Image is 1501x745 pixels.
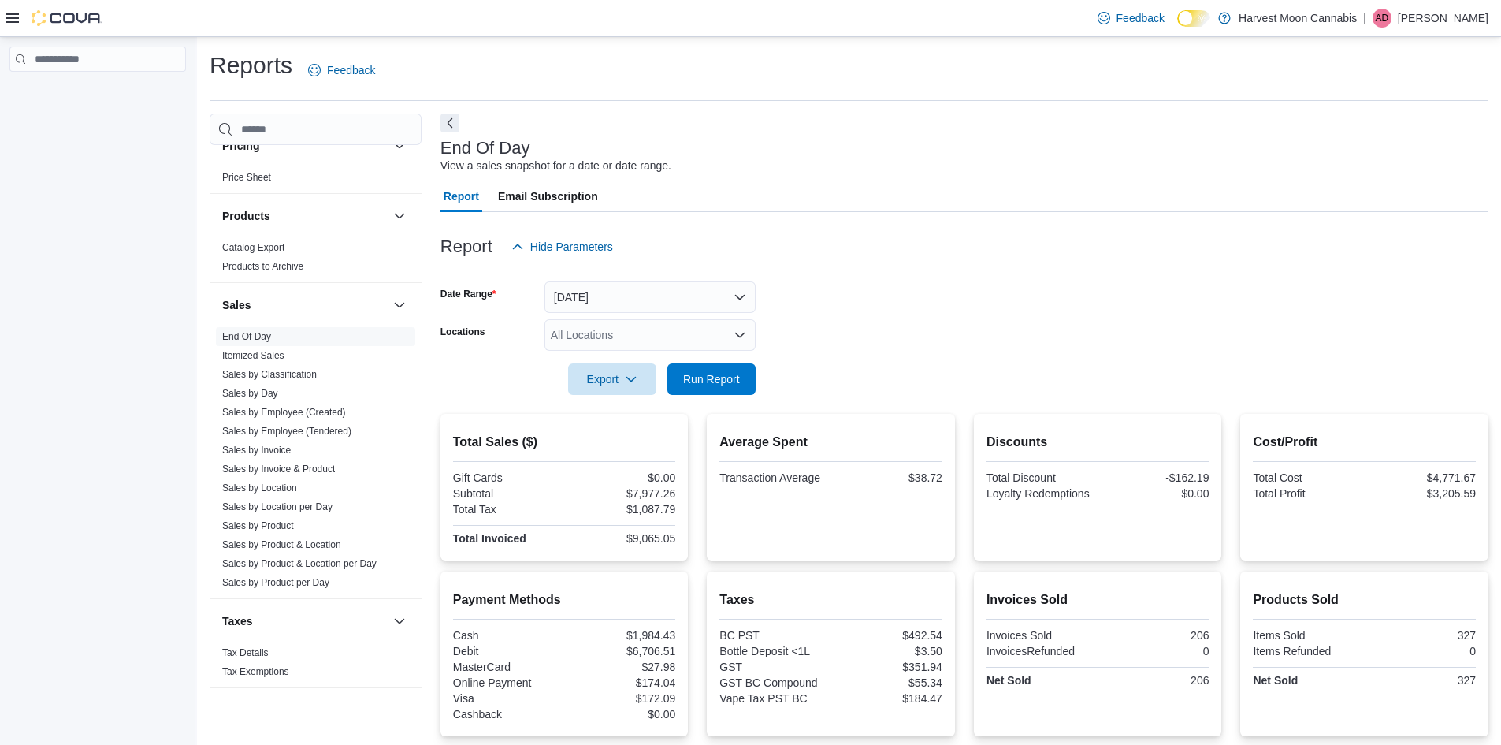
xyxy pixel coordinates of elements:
[986,471,1094,484] div: Total Discount
[719,471,827,484] div: Transaction Average
[440,139,530,158] h3: End Of Day
[440,326,485,338] label: Locations
[567,708,675,721] div: $0.00
[390,612,409,631] button: Taxes
[1368,471,1476,484] div: $4,771.67
[1376,9,1389,28] span: AD
[222,426,351,437] a: Sales by Employee (Tendered)
[222,666,289,677] a: Tax Exemptions
[302,54,381,86] a: Feedback
[453,590,676,609] h2: Payment Methods
[1363,9,1366,28] p: |
[834,676,942,689] div: $55.34
[1101,629,1209,642] div: 206
[834,692,942,705] div: $184.47
[222,297,251,313] h3: Sales
[667,363,756,395] button: Run Report
[440,237,492,256] h3: Report
[544,281,756,313] button: [DATE]
[1253,471,1361,484] div: Total Cost
[222,350,284,361] a: Itemized Sales
[453,532,526,545] strong: Total Invoiced
[222,520,294,531] a: Sales by Product
[222,138,387,154] button: Pricing
[1091,2,1171,34] a: Feedback
[390,207,409,225] button: Products
[222,331,271,342] a: End Of Day
[32,10,102,26] img: Cova
[453,661,561,673] div: MasterCard
[222,444,291,456] span: Sales by Invoice
[986,590,1209,609] h2: Invoices Sold
[1368,487,1476,500] div: $3,205.59
[530,239,613,255] span: Hide Parameters
[719,676,827,689] div: GST BC Compound
[719,661,827,673] div: GST
[222,577,329,588] a: Sales by Product per Day
[834,661,942,673] div: $351.94
[222,576,329,589] span: Sales by Product per Day
[986,487,1094,500] div: Loyalty Redemptions
[1101,487,1209,500] div: $0.00
[453,676,561,689] div: Online Payment
[1253,629,1361,642] div: Items Sold
[1116,10,1165,26] span: Feedback
[222,501,333,512] a: Sales by Location per Day
[440,288,496,300] label: Date Range
[1101,674,1209,687] div: 206
[222,539,341,550] a: Sales by Product & Location
[390,296,409,315] button: Sales
[222,242,284,253] a: Catalog Export
[1239,9,1357,28] p: Harvest Moon Cannabis
[222,208,387,224] button: Products
[719,645,827,657] div: Bottle Deposit <1L
[222,613,387,629] button: Taxes
[453,645,561,657] div: Debit
[567,661,675,673] div: $27.98
[453,433,676,452] h2: Total Sales ($)
[453,487,561,500] div: Subtotal
[222,297,387,313] button: Sales
[210,327,422,598] div: Sales
[567,692,675,705] div: $172.09
[222,349,284,362] span: Itemized Sales
[222,665,289,678] span: Tax Exemptions
[210,50,292,81] h1: Reports
[222,407,346,418] a: Sales by Employee (Created)
[222,406,346,419] span: Sales by Employee (Created)
[222,208,270,224] h3: Products
[222,260,303,273] span: Products to Archive
[719,590,942,609] h2: Taxes
[986,674,1031,687] strong: Net Sold
[453,692,561,705] div: Visa
[327,62,375,78] span: Feedback
[440,158,671,174] div: View a sales snapshot for a date or date range.
[222,501,333,513] span: Sales by Location per Day
[719,433,942,452] h2: Average Spent
[222,647,269,658] a: Tax Details
[222,557,377,570] span: Sales by Product & Location per Day
[222,368,317,381] span: Sales by Classification
[222,558,377,569] a: Sales by Product & Location per Day
[1373,9,1391,28] div: Andy Downing
[222,261,303,272] a: Products to Archive
[834,629,942,642] div: $492.54
[567,645,675,657] div: $6,706.51
[1253,433,1476,452] h2: Cost/Profit
[568,363,656,395] button: Export
[567,629,675,642] div: $1,984.43
[453,629,561,642] div: Cash
[1253,645,1361,657] div: Items Refunded
[567,676,675,689] div: $174.04
[567,471,675,484] div: $0.00
[1253,590,1476,609] h2: Products Sold
[453,471,561,484] div: Gift Cards
[222,463,335,475] span: Sales by Invoice & Product
[834,645,942,657] div: $3.50
[505,231,619,263] button: Hide Parameters
[222,388,278,399] a: Sales by Day
[210,168,422,193] div: Pricing
[734,329,746,341] button: Open list of options
[986,629,1094,642] div: Invoices Sold
[1101,471,1209,484] div: -$162.19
